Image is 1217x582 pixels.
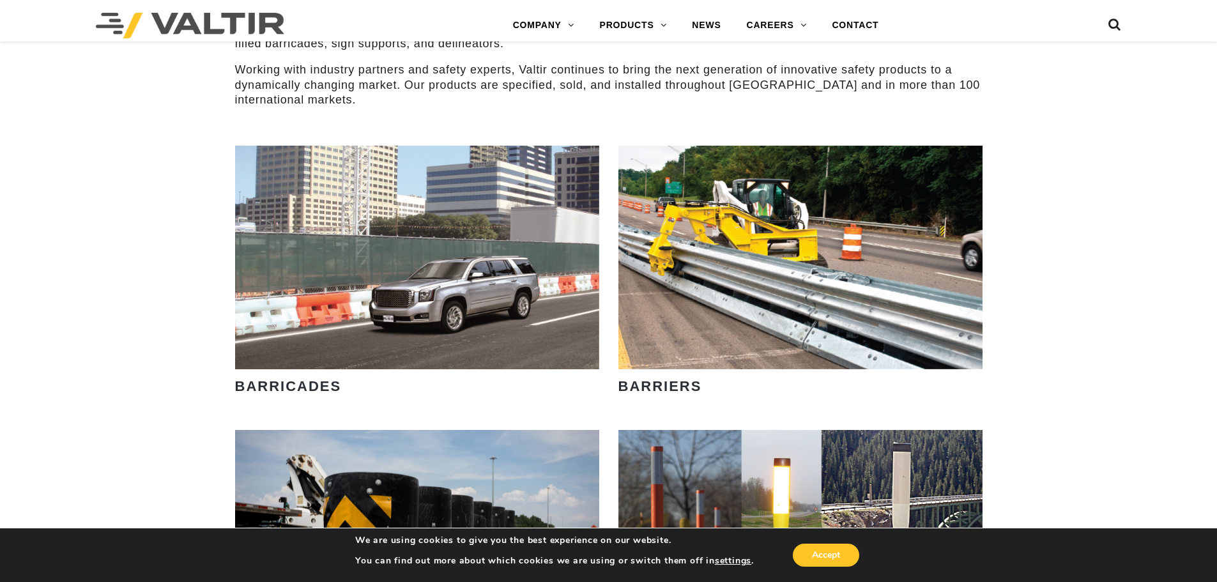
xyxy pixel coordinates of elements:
[734,13,820,38] a: CAREERS
[715,555,751,567] button: settings
[355,555,754,567] p: You can find out more about which cookies we are using or switch them off in .
[96,13,284,38] img: Valtir
[587,13,680,38] a: PRODUCTS
[679,13,733,38] a: NEWS
[235,378,342,394] strong: BARRICADES
[793,544,859,567] button: Accept
[500,13,587,38] a: COMPANY
[355,535,754,546] p: We are using cookies to give you the best experience on our website.
[819,13,891,38] a: CONTACT
[235,63,983,107] p: Working with industry partners and safety experts, Valtir continues to bring the next generation ...
[618,378,702,394] strong: BARRIERS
